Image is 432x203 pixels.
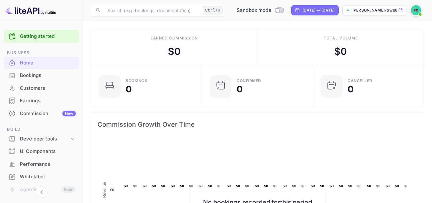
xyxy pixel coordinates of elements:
[102,182,107,198] text: Revenue
[348,79,373,83] div: CANCELLED
[208,184,212,188] text: $0
[237,7,271,14] span: Sandbox mode
[4,171,79,183] div: Whitelabel
[376,184,381,188] text: $0
[348,184,352,188] text: $0
[357,184,362,188] text: $0
[4,126,79,133] span: Build
[320,184,324,188] text: $0
[98,119,418,130] span: Commission Growth Over Time
[352,7,397,13] p: [PERSON_NAME]-trws0.n...
[339,184,343,188] text: $0
[283,184,287,188] text: $0
[151,35,198,41] div: Earned commission
[330,184,334,188] text: $0
[189,184,193,188] text: $0
[168,44,181,59] div: $ 0
[4,171,79,182] a: Whitelabel
[104,4,200,17] input: Search (e.g. bookings, documentation)
[20,173,76,181] div: Whitelabel
[20,72,76,79] div: Bookings
[4,107,79,119] a: CommissionNew
[4,133,79,145] div: Developer tools
[4,69,79,82] div: Bookings
[20,59,76,67] div: Home
[4,95,79,107] div: Earnings
[62,111,76,116] div: New
[334,44,347,59] div: $ 0
[4,30,79,43] div: Getting started
[4,145,79,157] a: UI Components
[126,79,147,83] div: Bookings
[110,188,114,192] text: $0
[311,184,315,188] text: $0
[4,95,79,106] a: Earnings
[4,158,79,170] a: Performance
[171,184,175,188] text: $0
[4,57,79,69] div: Home
[4,49,79,56] span: Business
[4,107,79,120] div: CommissionNew
[20,148,76,155] div: UI Components
[20,85,76,92] div: Customers
[161,184,165,188] text: $0
[20,161,76,168] div: Performance
[199,184,203,188] text: $0
[152,184,156,188] text: $0
[4,82,79,94] a: Customers
[264,184,268,188] text: $0
[411,5,421,15] img: Francis Croker
[395,184,399,188] text: $0
[237,85,243,94] div: 0
[126,85,132,94] div: 0
[302,7,334,13] div: [DATE] — [DATE]
[234,7,286,14] div: Switch to Production mode
[302,184,306,188] text: $0
[245,184,249,188] text: $0
[4,57,79,69] a: Home
[124,184,128,188] text: $0
[236,184,240,188] text: $0
[143,184,147,188] text: $0
[180,184,184,188] text: $0
[367,184,371,188] text: $0
[237,79,261,83] div: Confirmed
[217,184,222,188] text: $0
[133,184,137,188] text: $0
[386,184,390,188] text: $0
[20,135,69,143] div: Developer tools
[405,184,409,188] text: $0
[255,184,259,188] text: $0
[227,184,231,188] text: $0
[20,110,76,117] div: Commission
[324,35,358,41] div: Total volume
[348,85,354,94] div: 0
[203,6,223,14] div: Ctrl+K
[36,186,47,198] button: Collapse navigation
[5,5,56,15] img: LiteAPI logo
[273,184,278,188] text: $0
[20,97,76,105] div: Earnings
[20,33,76,40] a: Getting started
[292,184,296,188] text: $0
[4,69,79,81] a: Bookings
